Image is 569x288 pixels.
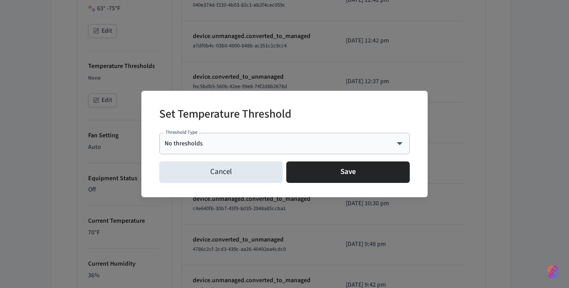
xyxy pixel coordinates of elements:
img: SeamLogoGradient.69752ec5.svg [548,265,558,279]
button: Cancel [159,161,283,183]
div: No thresholds [165,139,404,148]
button: Save [286,161,410,183]
label: Threshold Type [166,129,197,136]
h2: Set Temperature Threshold [159,102,291,129]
